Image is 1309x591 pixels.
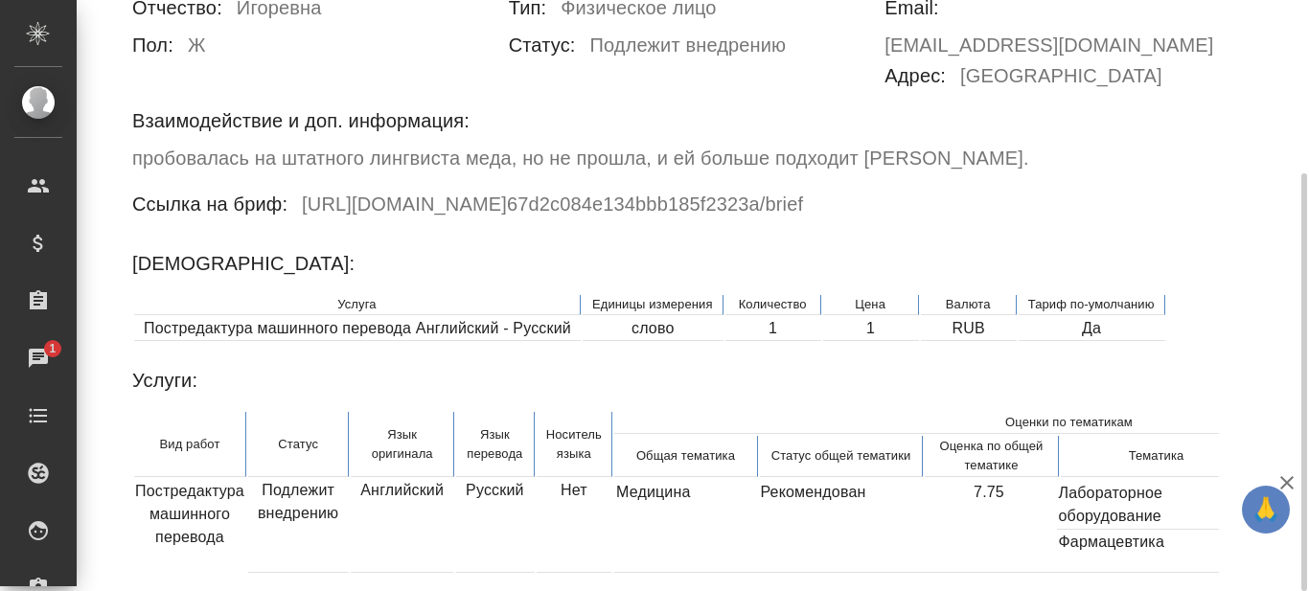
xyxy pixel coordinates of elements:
[930,295,1006,314] p: Валюта
[188,30,206,67] h6: Ж
[884,30,1213,60] h6: [EMAIL_ADDRESS][DOMAIN_NAME]
[537,479,612,573] td: Нет
[546,425,602,464] p: Носитель языка
[134,317,581,341] td: Постредактура машинного перевода Английский - Русский
[132,248,355,279] h6: [DEMOGRAPHIC_DATA]:
[1057,530,1251,571] td: Фармацевтика
[302,189,803,226] h6: [URL][DOMAIN_NAME] 67d2c084e134bbb185f2323a /brief
[884,60,946,91] h6: Адрес:
[351,479,454,573] td: Английский
[509,30,576,60] h6: Статус:
[759,480,922,571] td: Рекомендован
[615,480,759,571] td: Медицина
[833,295,908,314] p: Цена
[921,317,1017,341] td: RUB
[144,295,570,314] p: Услуга
[132,30,173,60] h6: Пол:
[5,334,72,382] a: 1
[1250,489,1282,530] span: 🙏
[823,317,919,341] td: 1
[134,479,246,573] td: Постредактура машинного перевода
[592,295,713,314] p: Единицы измерения
[1028,295,1155,314] p: Тариф по-умолчанию
[144,435,236,454] p: Вид работ
[360,425,444,464] p: Язык оригинала
[1242,486,1290,534] button: 🙏
[132,365,197,396] h6: Услуги:
[248,479,349,573] td: Подлежит внедрению
[132,189,287,219] h6: Ссылка на бриф:
[926,437,1057,475] p: Оценка по общей тематике
[735,295,811,314] p: Количество
[456,479,535,573] td: Русский
[615,446,756,466] p: Общая тематика
[132,143,1029,173] h6: пробовалась на штатного лингвиста меда, но не прошла, и ей больше подходит [PERSON_NAME].
[466,425,524,464] p: Язык перевода
[583,317,723,341] td: слово
[37,339,67,358] span: 1
[960,60,1162,98] h6: [GEOGRAPHIC_DATA]
[922,480,1056,571] td: 7.75
[1019,317,1165,341] td: Да
[132,105,470,136] h6: Взаимодействие и доп. информация:
[1057,481,1251,530] td: Лабораторное оборудование
[725,317,821,341] td: 1
[258,435,338,454] p: Cтатус
[1062,446,1251,466] p: Тематика
[590,30,787,67] h6: Подлежит внедрению
[761,446,921,466] p: Cтатус общей тематики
